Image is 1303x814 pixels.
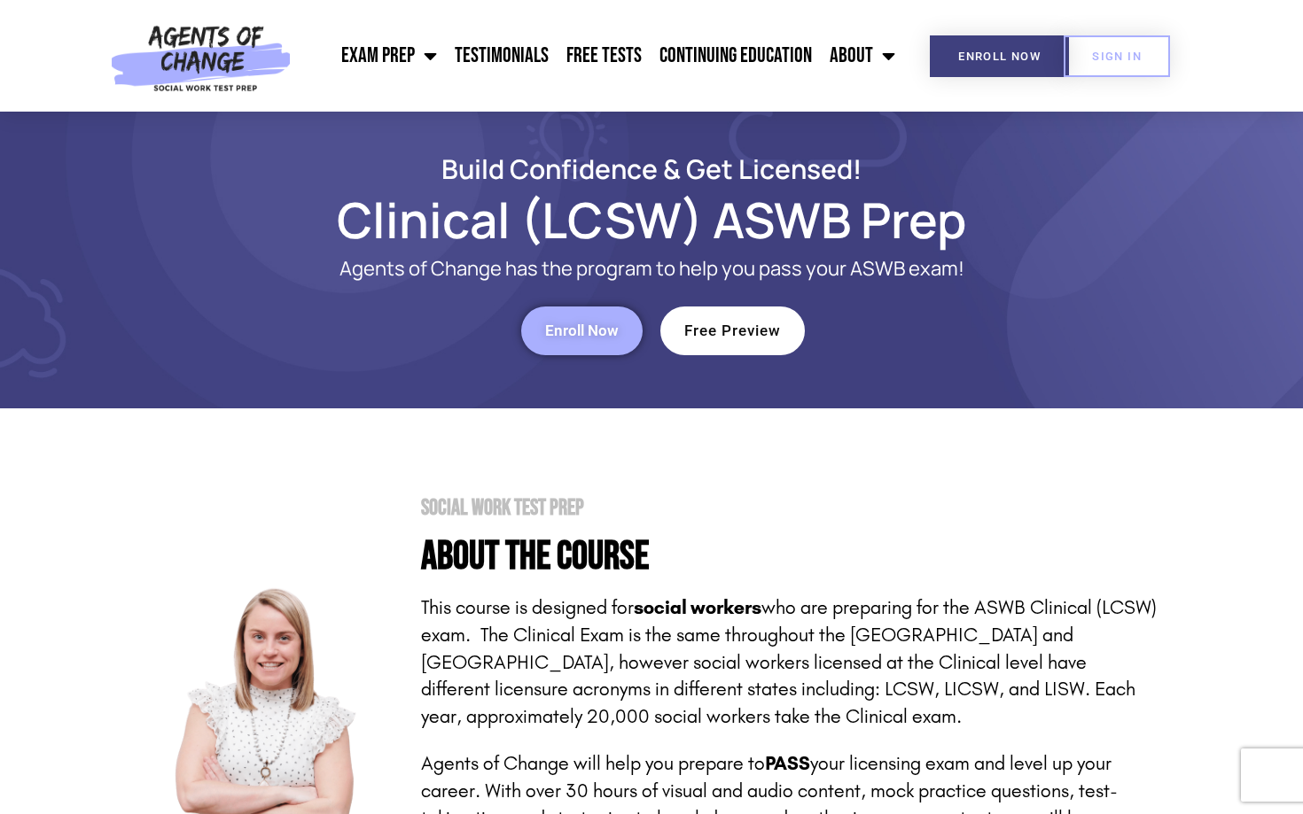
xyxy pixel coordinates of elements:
[332,34,446,78] a: Exam Prep
[421,537,1157,577] h4: About the Course
[217,258,1086,280] p: Agents of Change has the program to help you pass your ASWB exam!
[300,34,904,78] nav: Menu
[821,34,904,78] a: About
[651,34,821,78] a: Continuing Education
[930,35,1069,77] a: Enroll Now
[421,594,1157,731] p: This course is designed for who are preparing for the ASWB Clinical (LCSW) exam. The Clinical Exa...
[765,752,810,775] strong: PASS
[1092,50,1142,62] span: SIGN IN
[558,34,651,78] a: Free Tests
[1064,35,1170,77] a: SIGN IN
[660,306,805,355] a: Free Preview
[634,596,761,619] strong: social workers
[446,34,558,78] a: Testimonials
[958,50,1041,62] span: Enroll Now
[521,306,643,355] a: Enroll Now
[146,199,1157,240] h1: Clinical (LCSW) ASWB Prep
[146,156,1157,182] h2: Build Confidence & Get Licensed!
[545,323,619,338] span: Enroll Now
[421,497,1157,519] h2: Social Work Test Prep
[684,323,781,338] span: Free Preview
